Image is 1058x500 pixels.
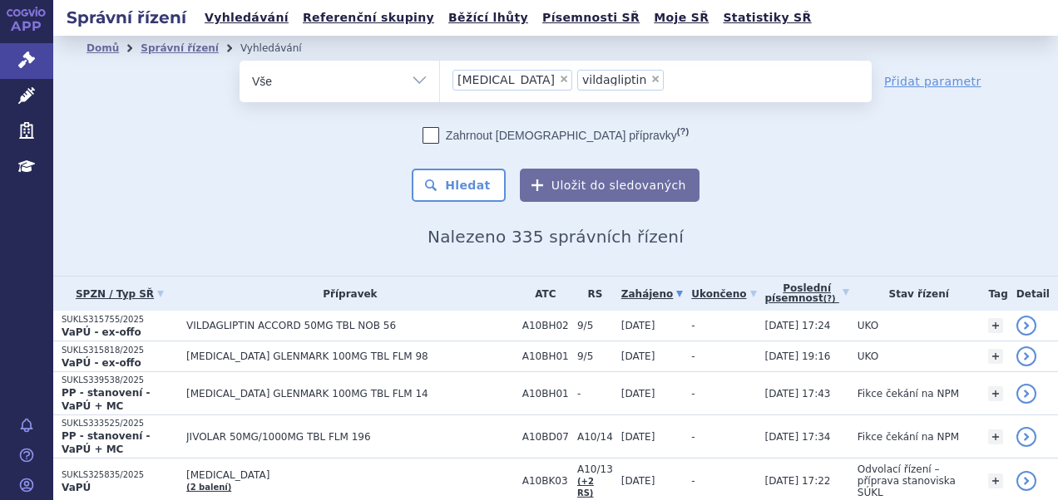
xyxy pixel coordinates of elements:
[62,482,91,493] strong: VaPÚ
[691,320,695,331] span: -
[691,431,695,443] span: -
[186,320,514,331] span: VILDAGLIPTIN ACCORD 50MG TBL NOB 56
[537,7,645,29] a: Písemnosti SŘ
[62,387,150,412] strong: PP - stanovení - VaPÚ + MC
[988,349,1003,364] a: +
[577,431,613,443] span: A10/14
[186,431,514,443] span: JIVOLAR 50MG/1000MG TBL FLM 196
[650,74,660,84] span: ×
[522,388,569,400] span: A10BH01
[62,282,178,306] a: SPZN / Typ SŘ
[186,469,514,481] span: [MEDICAL_DATA]
[457,74,555,86] span: [MEDICAL_DATA]
[200,7,294,29] a: Vyhledávání
[559,74,569,84] span: ×
[423,127,689,144] label: Zahrnout [DEMOGRAPHIC_DATA] přípravky
[858,388,959,400] span: Fikce čekání na NPM
[718,7,816,29] a: Statistiky SŘ
[577,350,613,362] span: 9/5
[186,388,514,400] span: [MEDICAL_DATA] GLENMARK 100MG TBL FLM 14
[53,6,200,29] h2: Správní řízení
[765,388,831,400] span: [DATE] 17:43
[669,69,678,90] input: [MEDICAL_DATA]vildagliptin
[988,386,1003,401] a: +
[62,430,150,455] strong: PP - stanovení - VaPÚ + MC
[884,73,981,90] a: Přidat parametr
[1016,384,1036,404] a: detail
[582,74,646,86] span: vildagliptin
[765,431,831,443] span: [DATE] 17:34
[569,277,613,311] th: RS
[62,326,141,338] strong: VaPÚ - ex-offo
[240,36,324,61] li: Vyhledávání
[1016,346,1036,366] a: detail
[765,277,849,311] a: Poslednípísemnost(?)
[514,277,569,311] th: ATC
[577,388,613,400] span: -
[186,483,231,492] a: (2 balení)
[621,350,655,362] span: [DATE]
[62,345,178,356] p: SUKLS315818/2025
[858,350,878,362] span: UKO
[577,320,613,331] span: 9/5
[1016,471,1036,491] a: detail
[988,473,1003,488] a: +
[858,320,878,331] span: UKO
[988,429,1003,444] a: +
[621,431,655,443] span: [DATE]
[691,282,756,306] a: Ukončeno
[765,475,831,487] span: [DATE] 17:22
[621,320,655,331] span: [DATE]
[858,431,959,443] span: Fikce čekání na NPM
[62,375,178,386] p: SUKLS339538/2025
[522,475,569,487] span: A10BK03
[677,126,689,137] abbr: (?)
[522,431,569,443] span: A10BD07
[1016,427,1036,447] a: detail
[443,7,533,29] a: Běžící lhůty
[988,318,1003,333] a: +
[858,463,956,498] span: Odvolací řízení – příprava stanoviska SÚKL
[577,463,613,475] span: A10/13
[62,469,178,481] p: SUKLS325835/2025
[298,7,439,29] a: Referenční skupiny
[691,475,695,487] span: -
[1008,277,1058,311] th: Detail
[186,350,514,362] span: [MEDICAL_DATA] GLENMARK 100MG TBL FLM 98
[522,350,569,362] span: A10BH01
[849,277,981,311] th: Stav řízení
[428,227,684,247] span: Nalezeno 335 správních řízení
[621,282,683,306] a: Zahájeno
[62,418,178,429] p: SUKLS333525/2025
[1016,316,1036,336] a: detail
[62,357,141,369] strong: VaPÚ - ex-offo
[691,388,695,400] span: -
[691,350,695,362] span: -
[649,7,714,29] a: Moje SŘ
[980,277,1007,311] th: Tag
[62,314,178,326] p: SUKLS315755/2025
[577,477,594,498] a: (+2 RS)
[621,475,655,487] span: [DATE]
[823,294,836,304] abbr: (?)
[765,320,831,331] span: [DATE] 17:24
[412,169,506,202] button: Hledat
[765,350,831,362] span: [DATE] 19:16
[522,320,569,331] span: A10BH02
[621,388,655,400] span: [DATE]
[87,42,119,54] a: Domů
[178,277,514,311] th: Přípravek
[141,42,219,54] a: Správní řízení
[520,169,700,202] button: Uložit do sledovaných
